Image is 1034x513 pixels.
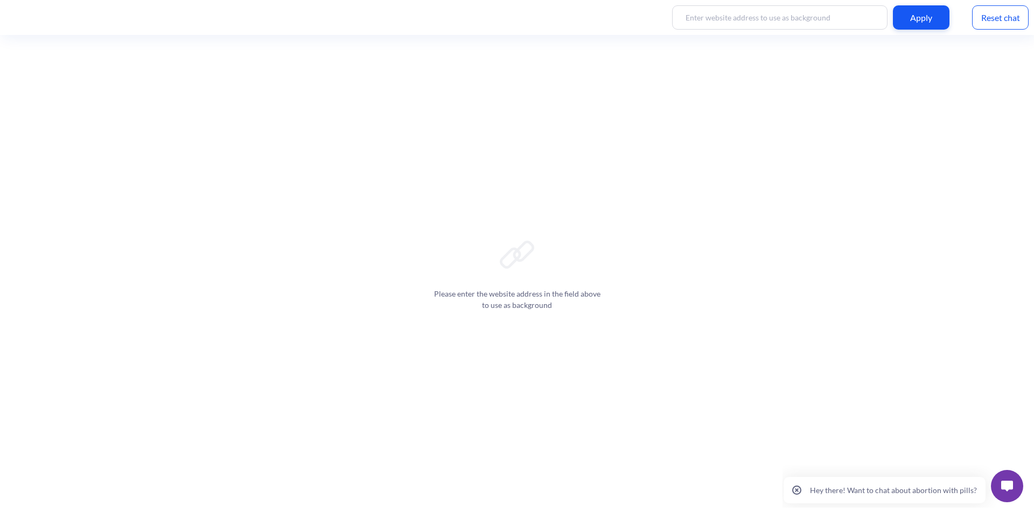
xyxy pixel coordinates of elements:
[219,16,230,27] img: open widget
[972,5,1029,30] div: Reset chat
[27,21,194,30] p: Hey there! Want to chat about abortion with pills?
[893,5,949,30] div: Apply
[1,12,203,39] button: popup message: Hey there! Want to chat about abortion with pills?
[672,5,888,30] input: Enter website address to use as background
[431,288,603,311] p: Please enter the website address in the field above to use as background
[10,21,19,30] span: close popup - button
